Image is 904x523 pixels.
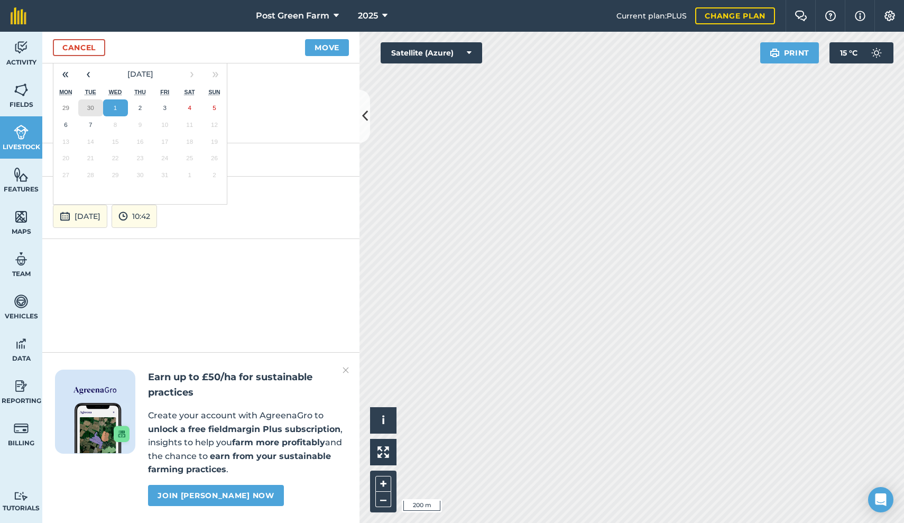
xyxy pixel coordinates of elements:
span: 2025 [358,10,378,22]
abbr: 31 October 2025 [161,171,168,178]
button: 27 October 2025 [53,167,78,183]
button: 10:42 [112,205,157,228]
button: [DATE] [100,62,180,86]
abbr: 23 October 2025 [136,154,143,161]
abbr: 12 October 2025 [211,121,218,128]
img: svg+xml;base64,PD94bWwgdmVyc2lvbj0iMS4wIiBlbmNvZGluZz0idXRmLTgiPz4KPCEtLSBHZW5lcmF0b3I6IEFkb2JlIE... [14,491,29,501]
abbr: 7 October 2025 [89,121,92,128]
abbr: 5 October 2025 [213,104,216,111]
abbr: Friday [160,89,169,95]
img: Screenshot of the Gro app [75,403,130,453]
abbr: 27 October 2025 [62,171,69,178]
abbr: 30 September 2025 [87,104,94,111]
button: 4 October 2025 [177,99,202,116]
strong: farm more profitably [232,437,325,447]
button: 11 October 2025 [177,116,202,133]
button: 29 September 2025 [53,99,78,116]
abbr: 9 October 2025 [139,121,142,128]
abbr: 24 October 2025 [161,154,168,161]
abbr: 28 October 2025 [87,171,94,178]
button: 30 October 2025 [128,167,153,183]
abbr: 11 October 2025 [186,121,193,128]
abbr: 13 October 2025 [62,138,69,145]
button: 13 October 2025 [53,133,78,150]
abbr: 2 October 2025 [139,104,142,111]
div: 43 [42,143,359,177]
button: 5 October 2025 [202,99,227,116]
abbr: 4 October 2025 [188,104,191,111]
button: 7 October 2025 [78,116,103,133]
img: svg+xml;base64,PD94bWwgdmVyc2lvbj0iMS4wIiBlbmNvZGluZz0idXRmLTgiPz4KPCEtLSBHZW5lcmF0b3I6IEFkb2JlIE... [14,40,29,56]
abbr: Thursday [134,89,146,95]
button: 29 October 2025 [103,167,128,183]
a: Cancel [53,39,105,56]
abbr: 26 October 2025 [211,154,218,161]
strong: unlock a free fieldmargin Plus subscription [148,424,340,434]
button: 21 October 2025 [78,150,103,167]
abbr: Sunday [208,89,220,95]
button: Satellite (Azure) [381,42,482,63]
button: 12 October 2025 [202,116,227,133]
button: 1 November 2025 [177,167,202,183]
img: svg+xml;base64,PD94bWwgdmVyc2lvbj0iMS4wIiBlbmNvZGluZz0idXRmLTgiPz4KPCEtLSBHZW5lcmF0b3I6IEFkb2JlIE... [60,210,70,223]
abbr: 22 October 2025 [112,154,119,161]
img: svg+xml;base64,PHN2ZyB4bWxucz0iaHR0cDovL3d3dy53My5vcmcvMjAwMC9zdmciIHdpZHRoPSIyMiIgaGVpZ2h0PSIzMC... [343,364,349,377]
span: 15 ° C [840,42,857,63]
img: Two speech bubbles overlapping with the left bubble in the forefront [795,11,807,21]
button: 30 September 2025 [78,99,103,116]
img: svg+xml;base64,PD94bWwgdmVyc2lvbj0iMS4wIiBlbmNvZGluZz0idXRmLTgiPz4KPCEtLSBHZW5lcmF0b3I6IEFkb2JlIE... [14,251,29,267]
abbr: 10 October 2025 [161,121,168,128]
button: [DATE] [53,205,107,228]
strong: earn from your sustainable farming practices [148,451,331,475]
abbr: 17 October 2025 [161,138,168,145]
abbr: 6 October 2025 [64,121,67,128]
button: 9 October 2025 [128,116,153,133]
button: › [180,62,204,86]
button: 25 October 2025 [177,150,202,167]
button: ‹ [77,62,100,86]
button: Move [305,39,349,56]
abbr: Tuesday [85,89,96,95]
span: Current plan : PLUS [616,10,687,22]
button: + [375,476,391,492]
abbr: Monday [59,89,72,95]
span: [DATE] [127,69,153,79]
img: svg+xml;base64,PHN2ZyB4bWxucz0iaHR0cDovL3d3dy53My5vcmcvMjAwMC9zdmciIHdpZHRoPSI1NiIgaGVpZ2h0PSI2MC... [14,167,29,182]
abbr: Wednesday [109,89,122,95]
abbr: 1 October 2025 [114,104,117,111]
button: » [204,62,227,86]
p: Create your account with AgreenaGro to , insights to help you and the chance to . [148,409,347,476]
button: 26 October 2025 [202,150,227,167]
button: 17 October 2025 [152,133,177,150]
button: 16 October 2025 [128,133,153,150]
img: svg+xml;base64,PD94bWwgdmVyc2lvbj0iMS4wIiBlbmNvZGluZz0idXRmLTgiPz4KPCEtLSBHZW5lcmF0b3I6IEFkb2JlIE... [14,124,29,140]
abbr: 29 September 2025 [62,104,69,111]
button: 10 October 2025 [152,116,177,133]
button: 15 October 2025 [103,133,128,150]
abbr: 2 November 2025 [213,171,216,178]
abbr: 8 October 2025 [114,121,117,128]
abbr: 18 October 2025 [186,138,193,145]
abbr: 3 October 2025 [163,104,167,111]
img: fieldmargin Logo [11,7,26,24]
img: svg+xml;base64,PHN2ZyB4bWxucz0iaHR0cDovL3d3dy53My5vcmcvMjAwMC9zdmciIHdpZHRoPSI1NiIgaGVpZ2h0PSI2MC... [14,209,29,225]
span: Post Green Farm [256,10,329,22]
img: svg+xml;base64,PHN2ZyB4bWxucz0iaHR0cDovL3d3dy53My5vcmcvMjAwMC9zdmciIHdpZHRoPSI1NiIgaGVpZ2h0PSI2MC... [14,82,29,98]
abbr: 21 October 2025 [87,154,94,161]
abbr: 19 October 2025 [211,138,218,145]
a: Change plan [695,7,775,24]
img: svg+xml;base64,PD94bWwgdmVyc2lvbj0iMS4wIiBlbmNvZGluZz0idXRmLTgiPz4KPCEtLSBHZW5lcmF0b3I6IEFkb2JlIE... [14,293,29,309]
abbr: 20 October 2025 [62,154,69,161]
button: 8 October 2025 [103,116,128,133]
button: i [370,407,396,434]
img: A cog icon [883,11,896,21]
button: 14 October 2025 [78,133,103,150]
abbr: 14 October 2025 [87,138,94,145]
button: 31 October 2025 [152,167,177,183]
button: 22 October 2025 [103,150,128,167]
button: 20 October 2025 [53,150,78,167]
button: 2 October 2025 [128,99,153,116]
abbr: 16 October 2025 [136,138,143,145]
img: svg+xml;base64,PD94bWwgdmVyc2lvbj0iMS4wIiBlbmNvZGluZz0idXRmLTgiPz4KPCEtLSBHZW5lcmF0b3I6IEFkb2JlIE... [118,210,128,223]
img: svg+xml;base64,PHN2ZyB4bWxucz0iaHR0cDovL3d3dy53My5vcmcvMjAwMC9zdmciIHdpZHRoPSIxNyIgaGVpZ2h0PSIxNy... [855,10,865,22]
